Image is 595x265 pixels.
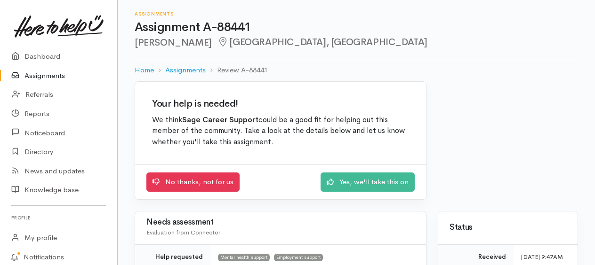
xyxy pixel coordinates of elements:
span: Evaluation from Connector [146,228,220,236]
h2: [PERSON_NAME] [135,37,578,48]
li: Review A-88441 [206,65,268,76]
span: Employment support [274,254,323,261]
span: [GEOGRAPHIC_DATA], [GEOGRAPHIC_DATA] [217,36,427,48]
b: Sage Career Support [182,115,258,125]
p: We think could be a good fit for helping out this member of the community. Take a look at the det... [152,115,409,148]
a: Home [135,65,154,76]
a: Assignments [165,65,206,76]
span: Mental health support [218,254,270,261]
a: Yes, we'll take this on [321,172,415,192]
h6: Profile [11,211,106,224]
h2: Your help is needed! [152,99,409,109]
a: No thanks, not for us [146,172,240,192]
h6: Assignments [135,11,578,16]
h3: Status [450,223,566,232]
h3: Needs assessment [146,218,415,227]
time: [DATE] 9:47AM [521,253,563,261]
h1: Assignment A-88441 [135,21,578,34]
nav: breadcrumb [135,59,578,81]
